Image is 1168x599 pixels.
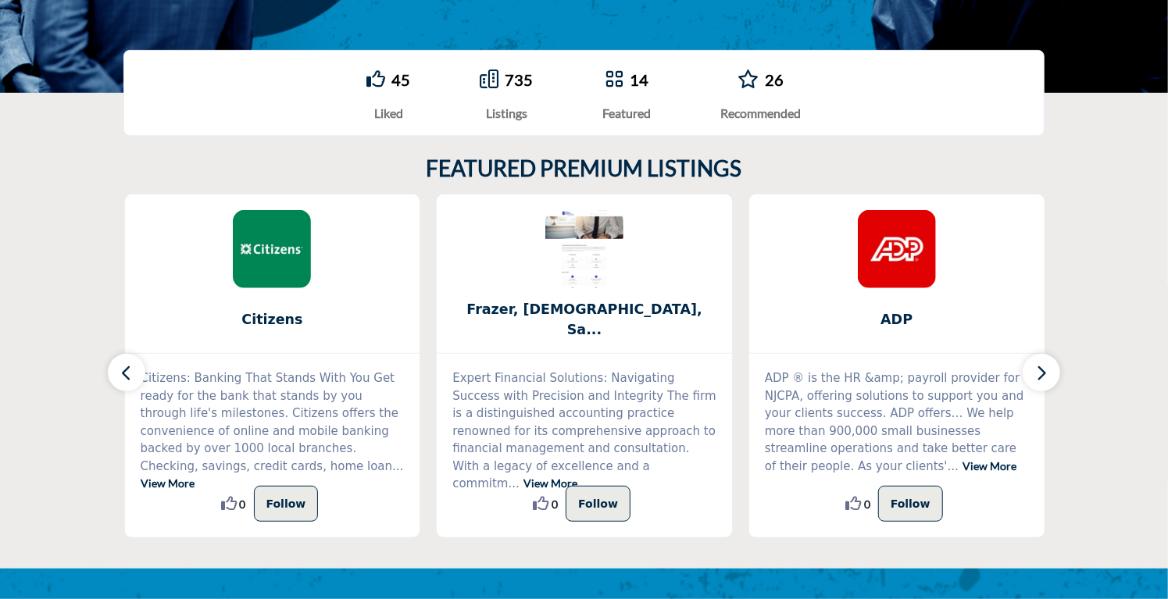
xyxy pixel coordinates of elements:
[864,496,870,512] span: 0
[773,309,1021,330] span: ADP
[738,70,759,91] a: Go to Recommended
[605,70,623,91] a: Go to Featured
[266,494,306,513] p: Follow
[720,104,801,123] div: Recommended
[254,486,319,522] button: Follow
[148,299,397,341] b: Citizens
[765,70,784,89] a: 26
[509,476,520,490] span: ...
[602,104,651,123] div: Featured
[452,369,716,493] p: Expert Financial Solutions: Navigating Success with Precision and Integrity The firm is a disting...
[367,70,386,88] i: Go to Liked
[891,494,930,513] p: Follow
[240,496,246,512] span: 0
[505,70,534,89] a: 735
[566,486,630,522] button: Follow
[460,299,709,341] span: Frazer, [DEMOGRAPHIC_DATA], Sa...
[523,476,577,490] a: View More
[437,299,732,341] a: Frazer, [DEMOGRAPHIC_DATA], Sa...
[460,299,709,341] b: Frazer, Evangelista, Sahni & Company, LLC
[858,210,936,288] img: ADP
[749,299,1045,341] a: ADP
[578,494,618,513] p: Follow
[480,104,534,123] div: Listings
[367,104,411,123] div: Liked
[878,486,943,522] button: Follow
[233,210,311,288] img: Citizens
[141,369,405,493] p: Citizens: Banking That Stands With You Get ready for the bank that stands by you through life's m...
[392,70,411,89] a: 45
[552,496,558,512] span: 0
[963,459,1016,472] a: View More
[392,459,403,473] span: ...
[125,299,420,341] a: Citizens
[148,309,397,330] span: Citizens
[545,210,623,288] img: Frazer, Evangelista, Sahni & Company, LLC
[948,459,959,473] span: ...
[773,299,1021,341] b: ADP
[141,476,195,490] a: View More
[630,70,648,89] a: 14
[765,369,1029,475] p: ADP ® is the HR &amp; payroll provider for NJCPA, offering solutions to support you and your clie...
[427,155,742,182] h2: FEATURED PREMIUM LISTINGS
